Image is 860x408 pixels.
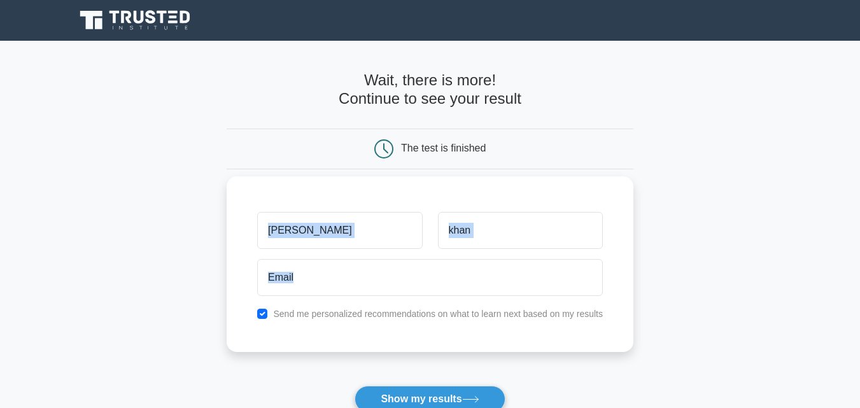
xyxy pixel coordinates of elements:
label: Send me personalized recommendations on what to learn next based on my results [273,309,603,319]
input: Email [257,259,603,296]
input: Last name [438,212,603,249]
div: The test is finished [401,143,486,153]
h4: Wait, there is more! Continue to see your result [227,71,633,108]
input: First name [257,212,422,249]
